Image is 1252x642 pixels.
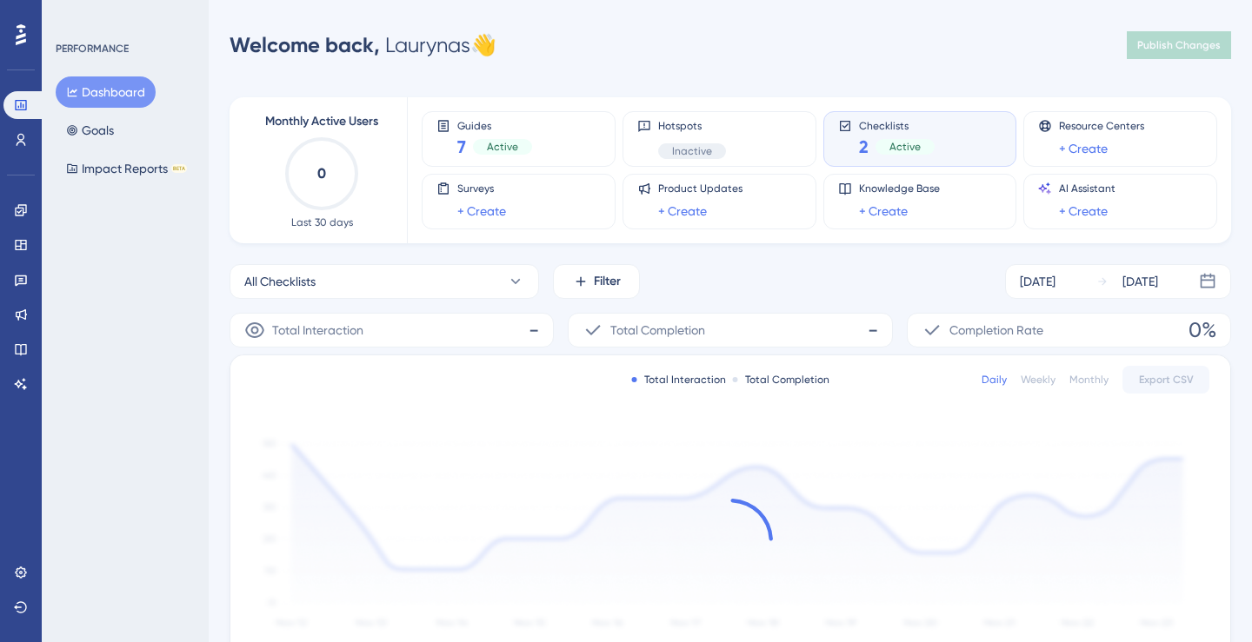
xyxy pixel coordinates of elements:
button: Export CSV [1122,366,1209,394]
div: Total Completion [733,373,829,387]
span: 2 [859,135,869,159]
span: - [529,316,539,344]
span: Total Interaction [272,320,363,341]
span: 7 [457,135,466,159]
button: Filter [553,264,640,299]
button: Impact ReportsBETA [56,153,197,184]
span: Resource Centers [1059,119,1144,133]
span: - [868,316,878,344]
span: Checklists [859,119,935,131]
span: All Checklists [244,271,316,292]
span: Inactive [672,144,712,158]
span: Publish Changes [1137,38,1221,52]
span: Guides [457,119,532,131]
span: Active [487,140,518,154]
button: All Checklists [230,264,539,299]
a: + Create [457,201,506,222]
span: Active [889,140,921,154]
div: Weekly [1021,373,1056,387]
div: BETA [171,164,187,173]
a: + Create [1059,138,1108,159]
span: Knowledge Base [859,182,940,195]
div: Total Interaction [632,373,726,387]
a: + Create [658,201,707,222]
span: Hotspots [658,119,726,133]
span: Welcome back, [230,32,380,57]
button: Dashboard [56,76,156,108]
button: Publish Changes [1127,31,1231,59]
span: Export CSV [1139,373,1194,387]
span: Total Completion [610,320,705,341]
span: Completion Rate [949,320,1043,341]
div: [DATE] [1122,271,1158,292]
a: + Create [859,201,908,222]
div: Laurynas 👋 [230,31,496,59]
span: Surveys [457,182,506,195]
div: Monthly [1069,373,1109,387]
span: 0% [1189,316,1216,344]
div: PERFORMANCE [56,42,129,56]
div: [DATE] [1020,271,1056,292]
text: 0 [317,165,326,182]
span: Product Updates [658,182,743,195]
button: Goals [56,115,124,146]
span: AI Assistant [1059,182,1115,195]
a: + Create [1059,201,1108,222]
span: Filter [594,271,621,292]
span: Monthly Active Users [265,111,378,132]
div: Daily [982,373,1007,387]
span: Last 30 days [291,215,353,229]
